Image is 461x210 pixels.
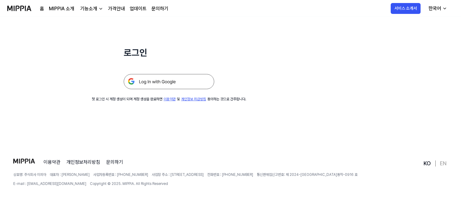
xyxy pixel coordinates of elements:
[79,5,103,12] button: 기능소개
[124,74,214,89] img: 구글 로그인 버튼
[151,5,168,12] a: 문의하기
[90,181,168,186] span: Copyright © 2025. MIPPIA. All Rights Reserved
[50,172,90,177] span: 대표자 : [PERSON_NAME]
[13,172,46,177] span: 상호명: 주식회사 미피아
[98,6,103,11] img: down
[207,172,253,177] span: 전화번호 : [PHONE_NUMBER]
[130,5,147,12] a: 업데이트
[257,172,358,177] span: 통신판매업신고번호: 제 2024-[GEOGRAPHIC_DATA]동작-0916 호
[181,97,206,101] a: 개인정보 취급방침
[108,5,125,12] a: 가격안내
[79,5,98,12] div: 기능소개
[164,97,176,101] a: 이용약관
[49,5,74,12] a: MIPPIA 소개
[124,46,214,60] h1: 로그인
[391,3,421,14] button: 서비스 소개서
[13,181,86,186] span: E-mail : [EMAIL_ADDRESS][DOMAIN_NAME]
[93,172,148,177] span: 사업자등록번호 : [PHONE_NUMBER]
[40,5,44,12] a: 홈
[43,159,60,166] a: 이용약관
[152,172,204,177] span: 사업장 주소 : [STREET_ADDRESS]
[66,159,100,166] a: 개인정보처리방침
[92,96,246,102] div: 첫 로그인 시 계정 생성이 되며 계정 생성을 완료하면 및 동의하는 것으로 간주합니다.
[424,2,451,15] button: 한국어
[106,159,123,166] a: 문의하기
[440,160,447,167] a: EN
[424,160,431,167] a: KO
[13,159,35,163] img: logo
[427,5,442,12] div: 한국어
